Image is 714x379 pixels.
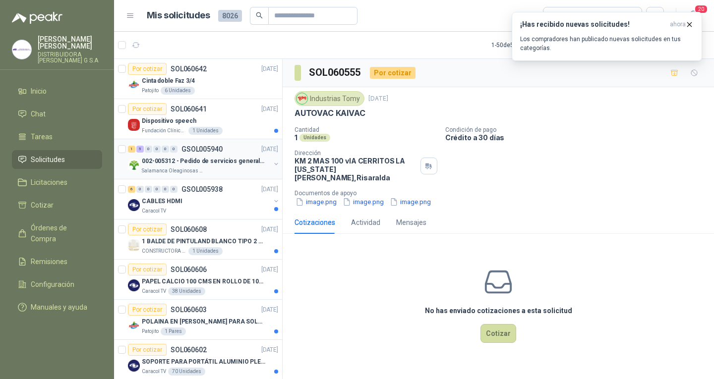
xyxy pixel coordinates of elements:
[114,59,282,99] a: Por cotizarSOL060642[DATE] Company LogoCinta doble Faz 3/4Patojito6 Unidades
[31,154,65,165] span: Solicitudes
[162,146,169,153] div: 0
[261,64,278,74] p: [DATE]
[128,146,135,153] div: 1
[12,298,102,317] a: Manuales y ayuda
[396,217,426,228] div: Mensajes
[181,146,223,153] p: GSOL005940
[142,327,159,335] p: Patojito
[142,247,186,255] p: CONSTRUCTORA GRUPO FIP
[147,8,210,23] h1: Mis solicitudes
[31,256,67,267] span: Remisiones
[153,186,161,193] div: 0
[142,277,265,286] p: PAPEL CALCIO 100 CMS EN ROLLO DE 100 GR
[12,218,102,248] a: Órdenes de Compra
[142,76,195,86] p: Cinta doble Faz 3/4
[170,186,178,193] div: 0
[128,304,167,316] div: Por cotizar
[295,197,338,207] button: image.png
[188,127,223,135] div: 1 Unidades
[368,94,388,104] p: [DATE]
[128,199,140,211] img: Company Logo
[297,93,307,104] img: Company Logo
[142,116,196,126] p: Dispositivo speech
[128,79,140,91] img: Company Logo
[128,360,140,372] img: Company Logo
[145,146,152,153] div: 0
[142,368,166,376] p: Caracol TV
[188,247,223,255] div: 1 Unidades
[261,305,278,315] p: [DATE]
[170,146,178,153] div: 0
[389,197,432,207] button: image.png
[153,146,161,153] div: 0
[299,134,330,142] div: Unidades
[445,133,710,142] p: Crédito a 30 días
[142,167,204,175] p: Salamanca Oleaginosas SAS
[136,186,144,193] div: 0
[31,302,87,313] span: Manuales y ayuda
[128,183,280,215] a: 6 0 0 0 0 0 GSOL005938[DATE] Company LogoCABLES HDMICaracol TV
[38,52,102,63] p: DISTRIBUIDORA [PERSON_NAME] G S.A
[128,119,140,131] img: Company Logo
[295,190,710,197] p: Documentos de apoyo
[128,320,140,331] img: Company Logo
[12,127,102,146] a: Tareas
[171,266,207,273] p: SOL060606
[128,223,167,235] div: Por cotizar
[114,300,282,340] a: Por cotizarSOL060603[DATE] Company LogoPOLAINA EN [PERSON_NAME] PARA SOLDADOR / ADJUNTAR FICHA TE...
[181,186,223,193] p: GSOL005938
[161,87,195,95] div: 6 Unidades
[128,63,167,75] div: Por cotizar
[12,150,102,169] a: Solicitudes
[128,344,167,356] div: Por cotizar
[670,20,686,29] span: ahora
[31,279,74,290] span: Configuración
[142,197,182,206] p: CABLES HDMI
[142,127,186,135] p: Fundación Clínica Shaio
[142,87,159,95] p: Patojito
[38,36,102,50] p: [PERSON_NAME] [PERSON_NAME]
[256,12,263,19] span: search
[12,12,62,24] img: Logo peakr
[520,35,694,53] p: Los compradores han publicado nuevas solicitudes en tus categorías.
[171,106,207,112] p: SOL060641
[136,146,144,153] div: 5
[128,103,167,115] div: Por cotizar
[171,346,207,353] p: SOL060602
[342,197,385,207] button: image.png
[114,219,282,260] a: Por cotizarSOL060608[DATE] Company Logo1 BALDE DE PINTULAND BLANCO TIPO 2 DE 2.5 GLSCONSTRUCTORA ...
[31,177,67,188] span: Licitaciones
[128,143,280,175] a: 1 5 0 0 0 0 GSOL005940[DATE] Company Logo002-005312 - Pedido de servicios generales CASA ROSalama...
[295,157,416,182] p: KM 2 MAS 100 vIA CERRITOS LA [US_STATE] [PERSON_NAME] , Risaralda
[31,222,93,244] span: Órdenes de Compra
[142,357,265,367] p: SOPORTE PARA PORTÁTIL ALUMINIO PLEGABLE VTA
[261,105,278,114] p: [DATE]
[694,4,708,14] span: 20
[309,65,362,80] h3: SOL060555
[480,324,516,343] button: Cotizar
[295,91,364,106] div: Industrias Tomy
[128,279,140,291] img: Company Logo
[128,264,167,275] div: Por cotizar
[168,287,205,295] div: 38 Unidades
[295,126,437,133] p: Cantidad
[171,306,207,313] p: SOL060603
[261,225,278,234] p: [DATE]
[142,157,265,166] p: 002-005312 - Pedido de servicios generales CASA RO
[12,40,31,59] img: Company Logo
[171,226,207,233] p: SOL060608
[142,287,166,295] p: Caracol TV
[370,67,416,79] div: Por cotizar
[31,86,47,97] span: Inicio
[512,12,702,61] button: ¡Has recibido nuevas solicitudes!ahora Los compradores han publicado nuevas solicitudes en tus ca...
[142,237,265,246] p: 1 BALDE DE PINTULAND BLANCO TIPO 2 DE 2.5 GLS
[168,368,205,376] div: 70 Unidades
[31,108,46,119] span: Chat
[295,133,297,142] p: 1
[162,186,169,193] div: 0
[12,196,102,215] a: Cotizar
[549,10,570,21] div: Todas
[145,186,152,193] div: 0
[295,150,416,157] p: Dirección
[128,239,140,251] img: Company Logo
